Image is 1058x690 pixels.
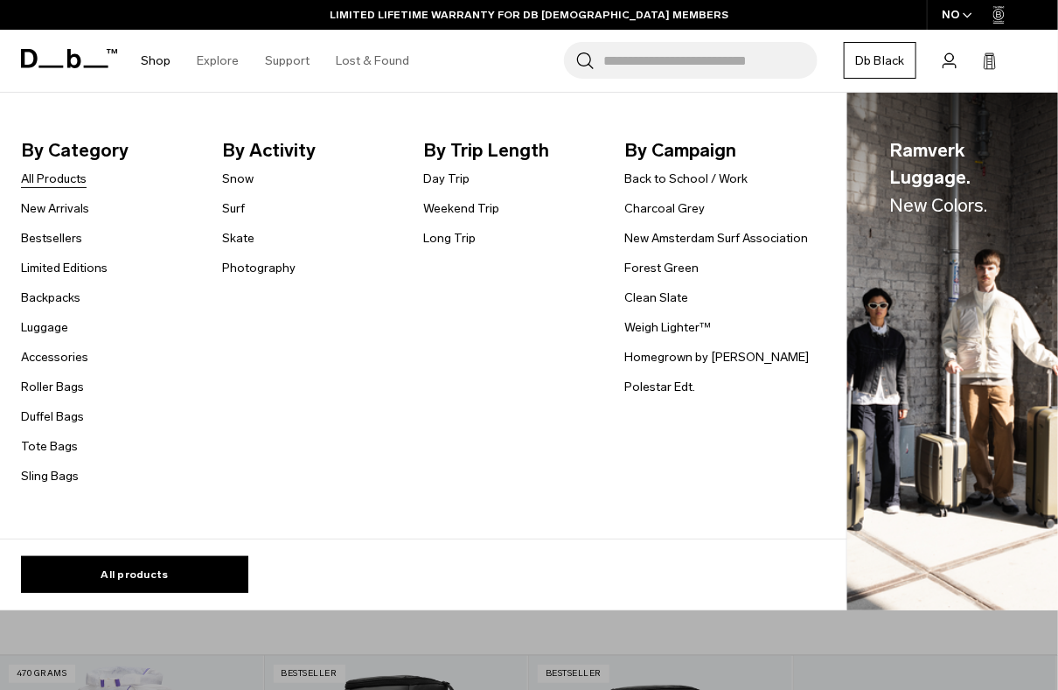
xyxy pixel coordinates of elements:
[844,42,916,79] a: Db Black
[624,318,711,337] a: Weigh Lighter™
[21,348,88,366] a: Accessories
[624,199,705,218] a: Charcoal Grey
[21,556,248,593] a: All products
[847,93,1058,611] a: Ramverk Luggage.New Colors. Db
[222,199,245,218] a: Surf
[21,170,87,188] a: All Products
[21,136,213,164] span: By Category
[222,136,414,164] span: By Activity
[330,7,728,23] a: LIMITED LIFETIME WARRANTY FOR DB [DEMOGRAPHIC_DATA] MEMBERS
[889,136,1016,220] span: Ramverk Luggage.
[624,136,817,164] span: By Campaign
[21,259,108,277] a: Limited Editions
[624,259,699,277] a: Forest Green
[21,199,89,218] a: New Arrivals
[21,378,84,396] a: Roller Bags
[624,170,748,188] a: Back to School / Work
[624,378,695,396] a: Polestar Edt.
[222,170,254,188] a: Snow
[21,289,80,307] a: Backpacks
[624,229,808,247] a: New Amsterdam Surf Association
[222,229,254,247] a: Skate
[21,467,79,485] a: Sling Bags
[21,437,78,456] a: Tote Bags
[336,30,409,92] a: Lost & Found
[21,229,82,247] a: Bestsellers
[21,408,84,426] a: Duffel Bags
[423,136,616,164] span: By Trip Length
[847,93,1058,611] img: Db
[141,30,171,92] a: Shop
[624,289,688,307] a: Clean Slate
[624,348,809,366] a: Homegrown by [PERSON_NAME]
[889,194,987,216] span: New Colors.
[423,229,476,247] a: Long Trip
[21,318,68,337] a: Luggage
[265,30,310,92] a: Support
[128,30,422,92] nav: Main Navigation
[222,259,296,277] a: Photography
[197,30,239,92] a: Explore
[423,199,499,218] a: Weekend Trip
[423,170,470,188] a: Day Trip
